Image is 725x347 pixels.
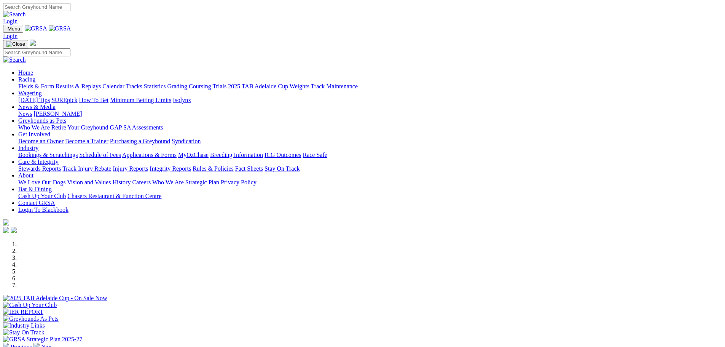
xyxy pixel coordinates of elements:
a: Bookings & Scratchings [18,152,78,158]
a: Stay On Track [265,165,300,172]
img: logo-grsa-white.png [30,40,36,46]
a: News & Media [18,104,56,110]
a: Track Injury Rebate [62,165,111,172]
a: Industry [18,145,38,151]
input: Search [3,3,70,11]
img: Cash Up Your Club [3,302,57,309]
a: Calendar [102,83,124,90]
a: Racing [18,76,35,83]
a: MyOzChase [178,152,209,158]
img: GRSA [49,25,71,32]
img: IER REPORT [3,309,43,315]
a: Careers [132,179,151,185]
a: Fields & Form [18,83,54,90]
a: Care & Integrity [18,158,59,165]
a: 2025 TAB Adelaide Cup [228,83,288,90]
a: GAP SA Assessments [110,124,163,131]
a: Vision and Values [67,179,111,185]
a: Grading [167,83,187,90]
img: GRSA [25,25,47,32]
a: Stewards Reports [18,165,61,172]
a: About [18,172,33,179]
a: Breeding Information [210,152,263,158]
a: We Love Our Dogs [18,179,65,185]
a: Home [18,69,33,76]
a: Rules & Policies [193,165,234,172]
img: logo-grsa-white.png [3,219,9,225]
a: Cash Up Your Club [18,193,66,199]
a: Results & Replays [56,83,101,90]
img: facebook.svg [3,227,9,233]
img: Stay On Track [3,329,44,336]
a: Bar & Dining [18,186,52,192]
a: Applications & Forms [122,152,177,158]
a: Become an Owner [18,138,64,144]
a: Tracks [126,83,142,90]
a: Become a Trainer [65,138,108,144]
a: History [112,179,131,185]
div: Industry [18,152,722,158]
a: Who We Are [152,179,184,185]
a: Fact Sheets [235,165,263,172]
a: News [18,110,32,117]
div: Get Involved [18,138,722,145]
a: SUREpick [51,97,77,103]
a: How To Bet [79,97,109,103]
button: Toggle navigation [3,25,23,33]
img: Search [3,11,26,18]
div: About [18,179,722,186]
img: Close [6,41,25,47]
img: Industry Links [3,322,45,329]
img: 2025 TAB Adelaide Cup - On Sale Now [3,295,107,302]
a: Greyhounds as Pets [18,117,66,124]
img: Greyhounds As Pets [3,315,59,322]
a: Login To Blackbook [18,206,69,213]
img: GRSA Strategic Plan 2025-27 [3,336,82,343]
a: Retire Your Greyhound [51,124,108,131]
div: Care & Integrity [18,165,722,172]
div: Greyhounds as Pets [18,124,722,131]
a: Coursing [189,83,211,90]
a: Syndication [172,138,201,144]
a: Injury Reports [113,165,148,172]
a: Strategic Plan [185,179,219,185]
div: Racing [18,83,722,90]
button: Toggle navigation [3,40,28,48]
a: Integrity Reports [150,165,191,172]
a: Track Maintenance [311,83,358,90]
a: Get Involved [18,131,50,138]
a: Statistics [144,83,166,90]
a: Schedule of Fees [79,152,121,158]
div: News & Media [18,110,722,117]
span: Menu [8,26,20,32]
a: ICG Outcomes [265,152,301,158]
a: Contact GRSA [18,200,55,206]
a: Chasers Restaurant & Function Centre [67,193,161,199]
a: Wagering [18,90,42,96]
a: Purchasing a Greyhound [110,138,170,144]
a: Race Safe [303,152,327,158]
a: Who We Are [18,124,50,131]
a: Login [3,33,18,39]
div: Bar & Dining [18,193,722,200]
a: Minimum Betting Limits [110,97,171,103]
a: Weights [290,83,309,90]
div: Wagering [18,97,722,104]
img: Search [3,56,26,63]
a: Trials [212,83,226,90]
img: twitter.svg [11,227,17,233]
input: Search [3,48,70,56]
a: Privacy Policy [221,179,257,185]
a: [PERSON_NAME] [33,110,82,117]
a: Isolynx [173,97,191,103]
a: Login [3,18,18,24]
a: [DATE] Tips [18,97,50,103]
